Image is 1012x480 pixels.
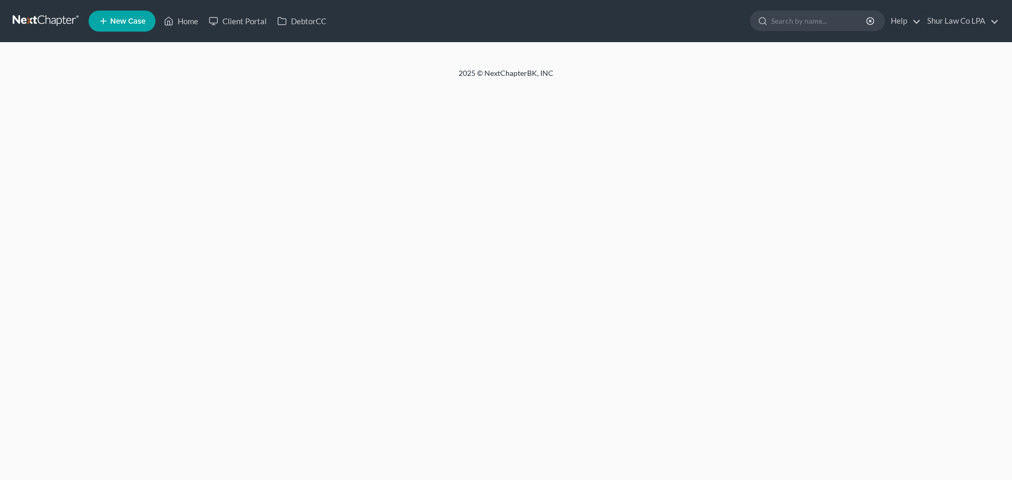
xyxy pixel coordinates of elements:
[159,12,203,31] a: Home
[206,68,806,87] div: 2025 © NextChapterBK, INC
[272,12,332,31] a: DebtorCC
[203,12,272,31] a: Client Portal
[110,17,145,25] span: New Case
[885,12,921,31] a: Help
[922,12,999,31] a: Shur Law Co LPA
[771,11,868,31] input: Search by name...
